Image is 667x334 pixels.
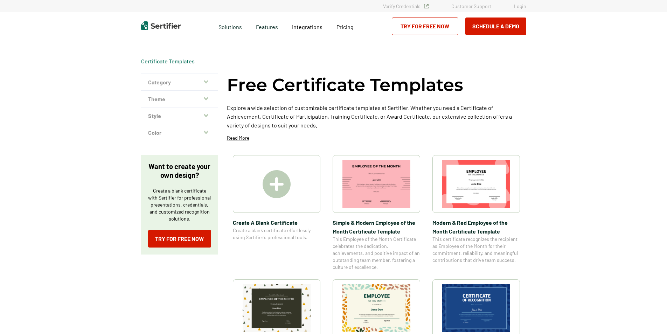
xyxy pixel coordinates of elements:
p: Read More [227,134,249,141]
a: Integrations [292,22,322,30]
p: Want to create your own design? [148,162,211,180]
a: Try for Free Now [392,18,458,35]
span: Solutions [218,22,242,30]
span: Create A Blank Certificate [233,218,320,227]
span: This certificate recognizes the recipient as Employee of the Month for their commitment, reliabil... [432,236,520,264]
img: Sertifier | Digital Credentialing Platform [141,21,181,30]
img: Create A Blank Certificate [263,170,291,198]
a: Simple & Modern Employee of the Month Certificate TemplateSimple & Modern Employee of the Month C... [333,155,420,271]
span: Simple & Modern Employee of the Month Certificate Template [333,218,420,236]
p: Explore a wide selection of customizable certificate templates at Sertifier. Whether you need a C... [227,103,526,130]
a: Certificate Templates [141,58,195,64]
img: Verified [424,4,429,8]
span: Certificate Templates [141,58,195,65]
a: Verify Credentials [383,3,429,9]
a: Login [514,3,526,9]
button: Color [141,124,218,141]
img: Simple and Patterned Employee of the Month Certificate Template [342,284,410,332]
img: Simple & Modern Employee of the Month Certificate Template [342,160,410,208]
span: Features [256,22,278,30]
img: Simple & Colorful Employee of the Month Certificate Template [243,284,311,332]
span: Pricing [336,23,354,30]
button: Theme [141,91,218,107]
a: Customer Support [451,3,491,9]
button: Style [141,107,218,124]
a: Pricing [336,22,354,30]
span: This Employee of the Month Certificate celebrates the dedication, achievements, and positive impa... [333,236,420,271]
button: Category [141,74,218,91]
div: Breadcrumb [141,58,195,65]
span: Modern & Red Employee of the Month Certificate Template [432,218,520,236]
a: Modern & Red Employee of the Month Certificate TemplateModern & Red Employee of the Month Certifi... [432,155,520,271]
img: Modern & Red Employee of the Month Certificate Template [442,160,510,208]
img: Modern Dark Blue Employee of the Month Certificate Template [442,284,510,332]
a: Try for Free Now [148,230,211,248]
span: Create a blank certificate effortlessly using Sertifier’s professional tools. [233,227,320,241]
p: Create a blank certificate with Sertifier for professional presentations, credentials, and custom... [148,187,211,222]
h1: Free Certificate Templates [227,74,463,96]
span: Integrations [292,23,322,30]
